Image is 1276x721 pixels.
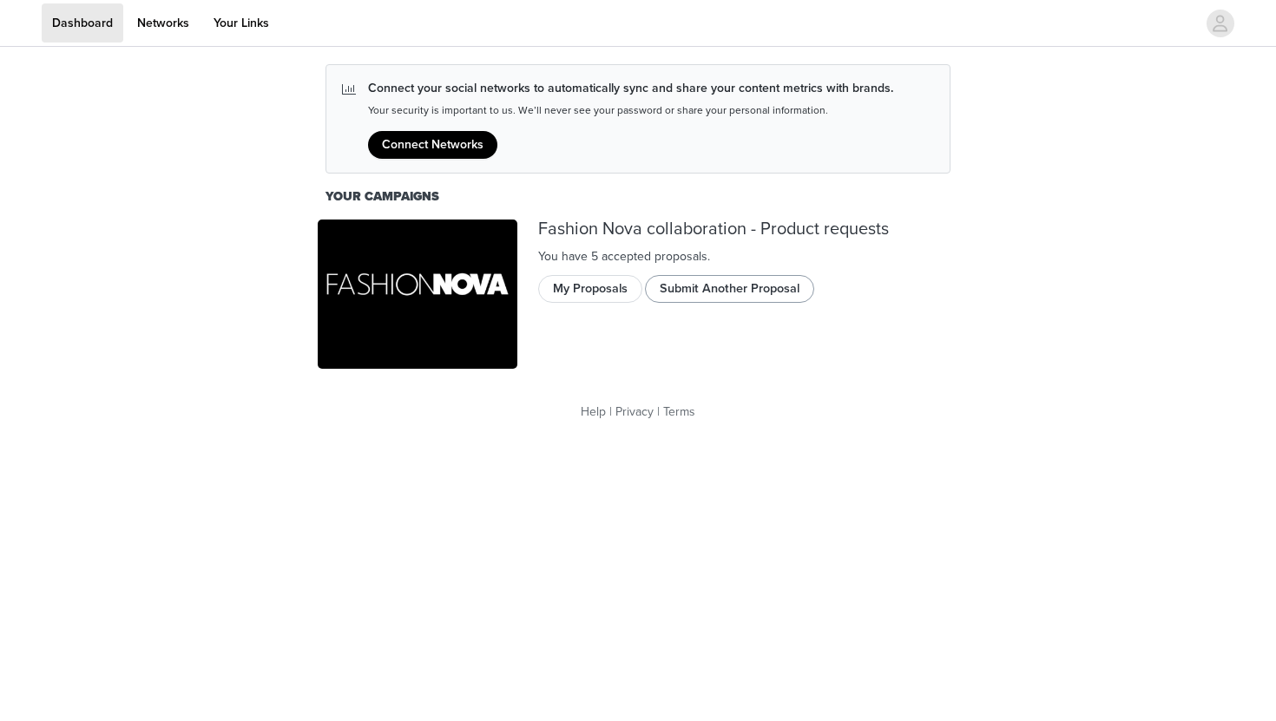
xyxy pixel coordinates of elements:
div: avatar [1212,10,1228,37]
span: | [657,404,660,419]
span: s [701,249,707,264]
div: Fashion Nova collaboration - Product requests [538,220,958,239]
div: Your Campaigns [326,187,950,206]
button: My Proposals [538,275,642,303]
p: Your security is important to us. We’ll never see your password or share your personal information. [368,104,893,117]
a: Help [581,404,606,419]
button: Connect Networks [368,131,497,159]
span: | [609,404,612,419]
img: Fashion Nova [318,220,517,370]
a: Dashboard [42,3,123,43]
a: Terms [663,404,695,419]
a: Networks [127,3,200,43]
a: Your Links [203,3,280,43]
p: Connect your social networks to automatically sync and share your content metrics with brands. [368,79,893,97]
span: You have 5 accepted proposal . [538,249,710,264]
button: Submit Another Proposal [645,275,814,303]
a: Privacy [615,404,654,419]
